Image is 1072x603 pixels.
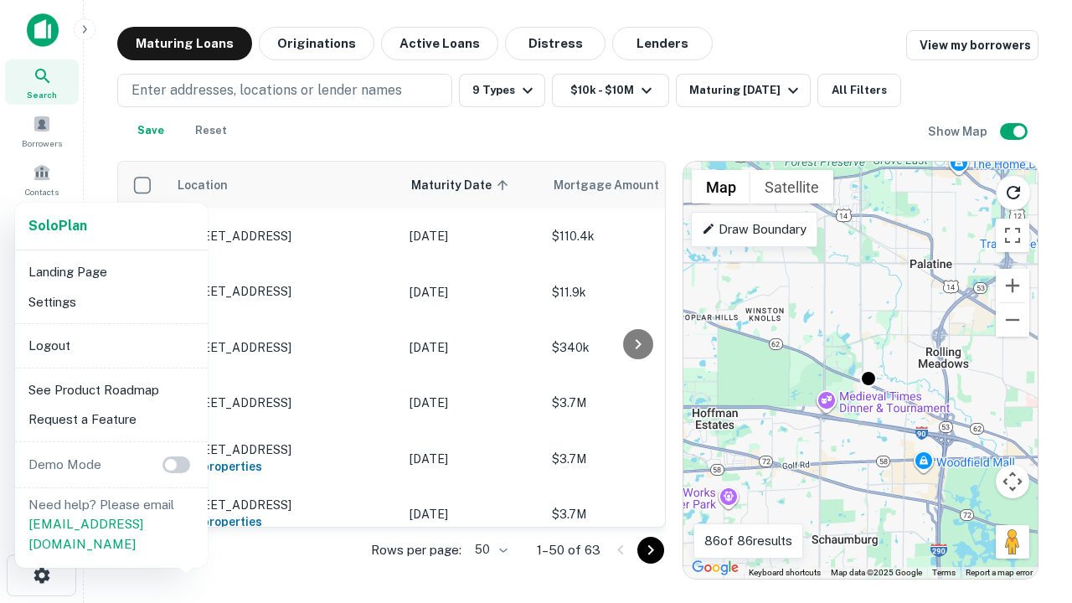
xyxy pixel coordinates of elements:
[22,375,201,405] li: See Product Roadmap
[22,405,201,435] li: Request a Feature
[28,218,87,234] strong: Solo Plan
[988,415,1072,496] iframe: Chat Widget
[22,257,201,287] li: Landing Page
[22,287,201,317] li: Settings
[28,517,143,551] a: [EMAIL_ADDRESS][DOMAIN_NAME]
[28,216,87,236] a: SoloPlan
[22,455,108,475] p: Demo Mode
[22,331,201,361] li: Logout
[28,495,194,554] p: Need help? Please email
